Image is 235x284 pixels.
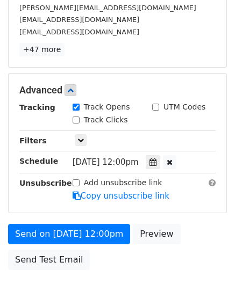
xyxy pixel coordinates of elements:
[19,84,216,96] h5: Advanced
[19,157,58,165] strong: Schedule
[84,101,130,113] label: Track Opens
[84,177,162,188] label: Add unsubscribe link
[73,191,169,201] a: Copy unsubscribe link
[163,101,205,113] label: UTM Codes
[8,224,130,244] a: Send on [DATE] 12:00pm
[73,157,139,167] span: [DATE] 12:00pm
[19,16,139,24] small: [EMAIL_ADDRESS][DOMAIN_NAME]
[19,43,65,56] a: +47 more
[19,4,196,12] small: [PERSON_NAME][EMAIL_ADDRESS][DOMAIN_NAME]
[19,136,47,145] strong: Filters
[19,179,72,187] strong: Unsubscribe
[181,232,235,284] iframe: Chat Widget
[133,224,180,244] a: Preview
[19,103,55,112] strong: Tracking
[8,250,90,270] a: Send Test Email
[19,28,139,36] small: [EMAIL_ADDRESS][DOMAIN_NAME]
[84,114,128,126] label: Track Clicks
